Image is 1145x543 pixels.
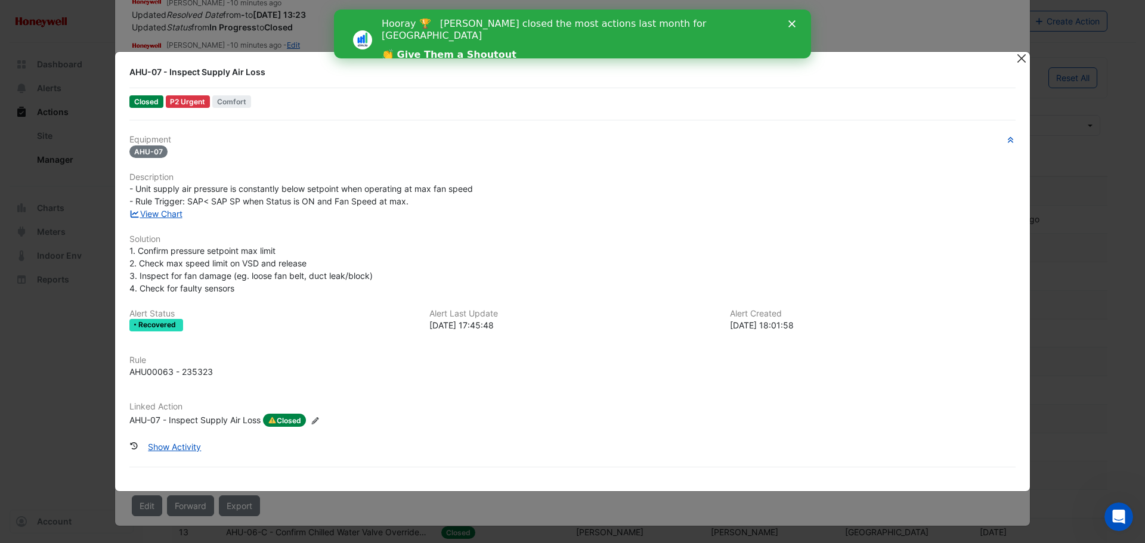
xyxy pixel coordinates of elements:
[129,234,1016,244] h6: Solution
[129,135,1016,145] h6: Equipment
[334,10,811,58] iframe: Intercom live chat banner
[129,184,473,206] span: - Unit supply air pressure is constantly below setpoint when operating at max fan speed - Rule Tr...
[311,416,320,425] fa-icon: Edit Linked Action
[1015,52,1028,64] button: Close
[730,309,1016,319] h6: Alert Created
[212,95,251,108] span: Comfort
[429,309,715,319] h6: Alert Last Update
[454,11,466,18] div: Close
[429,319,715,331] div: [DATE] 17:45:48
[166,95,211,108] div: P2 Urgent
[129,95,163,108] span: Closed
[730,319,1016,331] div: [DATE] 18:01:58
[129,145,168,158] span: AHU-07
[129,172,1016,182] h6: Description
[129,246,373,293] span: 1. Confirm pressure setpoint max limit 2. Check max speed limit on VSD and release 3. Inspect for...
[48,39,182,52] a: 👏 Give Them a Shoutout
[129,365,213,378] div: AHU00063 - 235323
[263,414,306,427] span: Closed
[140,436,209,457] button: Show Activity
[1104,502,1133,531] iframe: Intercom live chat
[138,321,178,328] span: Recovered
[129,414,261,427] div: AHU-07 - Inspect Supply Air Loss
[129,355,1016,365] h6: Rule
[129,66,1001,78] div: AHU-07 - Inspect Supply Air Loss
[129,309,415,319] h6: Alert Status
[129,209,182,219] a: View Chart
[129,402,1016,412] h6: Linked Action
